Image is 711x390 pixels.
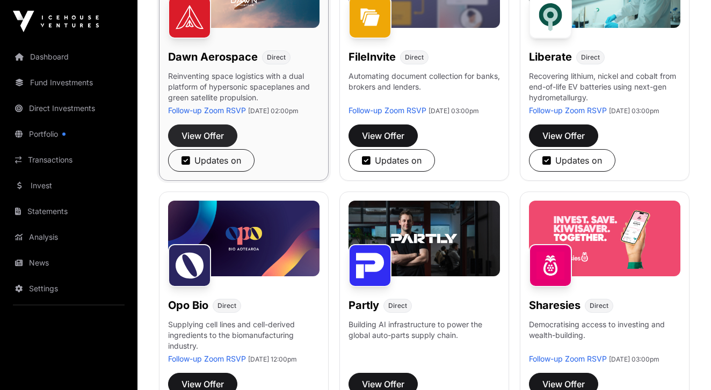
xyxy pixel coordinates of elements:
[168,124,237,147] button: View Offer
[429,107,479,115] span: [DATE] 03:00pm
[168,319,320,351] p: Supplying cell lines and cell-derived ingredients to the biomanufacturing industry.
[529,354,607,363] a: Follow-up Zoom RSVP
[609,355,659,363] span: [DATE] 03:00pm
[168,106,246,115] a: Follow-up Zoom RSVP
[217,301,236,310] span: Direct
[581,53,600,62] span: Direct
[9,200,129,223] a: Statements
[362,129,404,142] span: View Offer
[9,45,129,69] a: Dashboard
[529,201,680,276] img: Sharesies-Banner.jpg
[542,129,585,142] span: View Offer
[9,277,129,300] a: Settings
[529,319,680,354] p: Democratising access to investing and wealth-building.
[349,244,391,287] img: Partly
[349,149,435,172] button: Updates on
[9,174,129,197] a: Invest
[349,49,396,64] h1: FileInvite
[9,251,129,275] a: News
[349,71,500,105] p: Automating document collection for banks, brokers and lenders.
[168,244,211,287] img: Opo Bio
[349,106,426,115] a: Follow-up Zoom RSVP
[529,71,680,105] p: Recovering lithium, nickel and cobalt from end-of-life EV batteries using next-gen hydrometallurgy.
[9,97,129,120] a: Direct Investments
[529,149,615,172] button: Updates on
[388,301,407,310] span: Direct
[590,301,608,310] span: Direct
[168,354,246,363] a: Follow-up Zoom RSVP
[168,49,258,64] h1: Dawn Aerospace
[168,201,320,276] img: Opo-Bio-Banner.jpg
[9,122,129,146] a: Portfolio
[362,154,422,167] div: Updates on
[267,53,286,62] span: Direct
[13,11,99,32] img: Icehouse Ventures Logo
[9,225,129,249] a: Analysis
[349,124,418,147] button: View Offer
[349,319,500,354] p: Building AI infrastructure to power the global auto-parts supply chain.
[529,124,598,147] button: View Offer
[529,106,607,115] a: Follow-up Zoom RSVP
[182,129,224,142] span: View Offer
[349,298,379,313] h1: Partly
[349,201,500,276] img: Partly-Banner.jpg
[168,149,255,172] button: Updates on
[405,53,424,62] span: Direct
[529,49,572,64] h1: Liberate
[168,71,320,105] p: Reinventing space logistics with a dual platform of hypersonic spaceplanes and green satellite pr...
[529,298,581,313] h1: Sharesies
[248,107,299,115] span: [DATE] 02:00pm
[529,244,572,287] img: Sharesies
[182,154,241,167] div: Updates on
[168,298,208,313] h1: Opo Bio
[248,355,297,363] span: [DATE] 12:00pm
[609,107,659,115] span: [DATE] 03:00pm
[542,154,602,167] div: Updates on
[657,339,711,390] iframe: Chat Widget
[9,148,129,172] a: Transactions
[9,71,129,94] a: Fund Investments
